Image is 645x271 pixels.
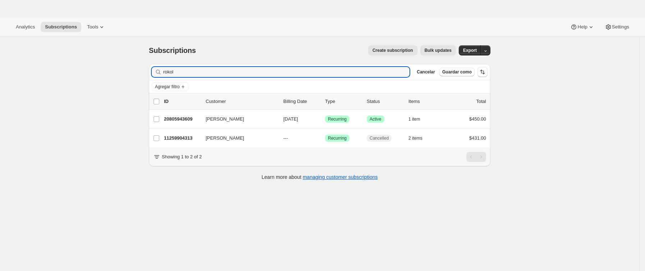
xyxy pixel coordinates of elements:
[621,239,638,257] iframe: Intercom live chat
[408,98,444,105] div: Items
[162,153,202,161] p: Showing 1 to 2 of 2
[262,173,378,181] p: Learn more about
[477,67,488,77] button: Ordenar los resultados
[206,135,244,142] span: [PERSON_NAME]
[41,22,81,32] button: Subscriptions
[372,48,413,53] span: Create subscription
[469,135,486,141] span: $431.00
[566,22,599,32] button: Help
[368,45,417,55] button: Create subscription
[163,67,410,77] input: Filter subscribers
[206,98,278,105] p: Customer
[408,116,420,122] span: 1 item
[367,98,403,105] p: Status
[408,114,428,124] button: 1 item
[459,45,481,55] button: Export
[466,152,486,162] nav: Paginación
[201,113,273,125] button: [PERSON_NAME]
[155,84,180,90] span: Agregar filtro
[16,24,35,30] span: Analytics
[414,68,438,76] button: Cancelar
[420,45,456,55] button: Bulk updates
[463,48,477,53] span: Export
[425,48,452,53] span: Bulk updates
[328,135,347,141] span: Recurring
[370,135,389,141] span: Cancelled
[408,133,430,143] button: 2 items
[600,22,633,32] button: Settings
[149,46,196,54] span: Subscriptions
[577,24,587,30] span: Help
[303,174,378,180] a: managing customer subscriptions
[408,135,422,141] span: 2 items
[417,69,435,75] span: Cancelar
[612,24,629,30] span: Settings
[283,135,288,141] span: ---
[164,116,200,123] p: 20805943609
[439,68,475,76] button: Guardar como
[201,132,273,144] button: [PERSON_NAME]
[476,98,486,105] p: Total
[164,98,486,105] div: IDCustomerBilling DateTypeStatusItemsTotal
[370,116,381,122] span: Active
[469,116,486,122] span: $450.00
[442,69,472,75] span: Guardar como
[83,22,110,32] button: Tools
[325,98,361,105] div: Type
[164,98,200,105] p: ID
[87,24,98,30] span: Tools
[12,22,39,32] button: Analytics
[328,116,347,122] span: Recurring
[164,133,486,143] div: 11259904313[PERSON_NAME]---LogradoRecurringCancelled2 items$431.00
[164,135,200,142] p: 11259904313
[45,24,77,30] span: Subscriptions
[164,114,486,124] div: 20805943609[PERSON_NAME][DATE]LogradoRecurringLogradoActive1 item$450.00
[152,82,188,91] button: Agregar filtro
[283,98,319,105] p: Billing Date
[283,116,298,122] span: [DATE]
[206,116,244,123] span: [PERSON_NAME]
